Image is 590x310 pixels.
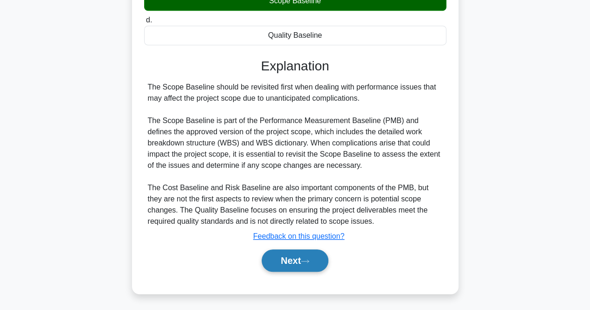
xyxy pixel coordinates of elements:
[262,249,328,272] button: Next
[253,232,345,240] a: Feedback on this question?
[144,26,446,45] div: Quality Baseline
[150,58,441,74] h3: Explanation
[146,16,152,24] span: d.
[148,82,443,227] div: The Scope Baseline should be revisited first when dealing with performance issues that may affect...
